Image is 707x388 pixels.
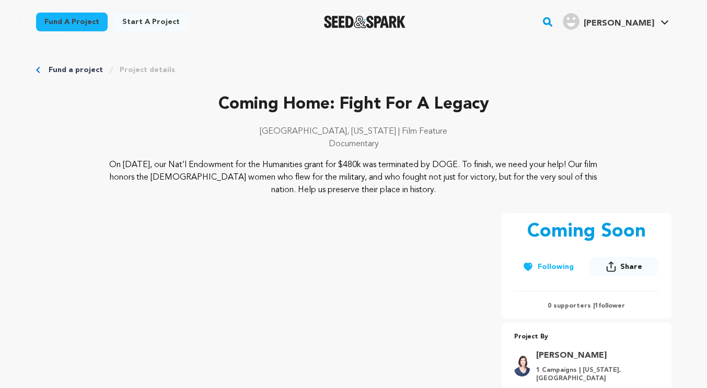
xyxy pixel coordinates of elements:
[49,65,103,75] a: Fund a project
[514,257,582,276] button: Following
[584,19,654,28] span: [PERSON_NAME]
[536,366,653,383] p: 1 Campaigns | [US_STATE], [GEOGRAPHIC_DATA]
[99,159,608,196] p: On [DATE], our Nat’l Endowment for the Humanities grant for $480k was terminated by DOGE. To fini...
[514,331,659,343] p: Project By
[114,13,188,31] a: Start a project
[561,11,671,33] span: Tiernan D.'s Profile
[563,13,579,30] img: user.png
[324,16,406,28] img: Seed&Spark Logo Dark Mode
[120,65,175,75] a: Project details
[324,16,406,28] a: Seed&Spark Homepage
[620,262,642,272] span: Share
[36,92,671,117] p: Coming Home: Fight For A Legacy
[514,302,659,310] p: 0 supporters | follower
[36,65,671,75] div: Breadcrumb
[527,221,646,242] p: Coming Soon
[536,349,653,362] a: Goto Hilary Prentice profile
[561,11,671,30] a: Tiernan D.'s Profile
[36,125,671,138] p: [GEOGRAPHIC_DATA], [US_STATE] | Film Feature
[36,138,671,150] p: Documentary
[595,303,598,309] span: 1
[514,356,530,377] img: Hilary%20Prentice..png
[589,257,658,276] button: Share
[563,13,654,30] div: Tiernan D.'s Profile
[589,257,658,280] span: Share
[36,13,108,31] a: Fund a project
